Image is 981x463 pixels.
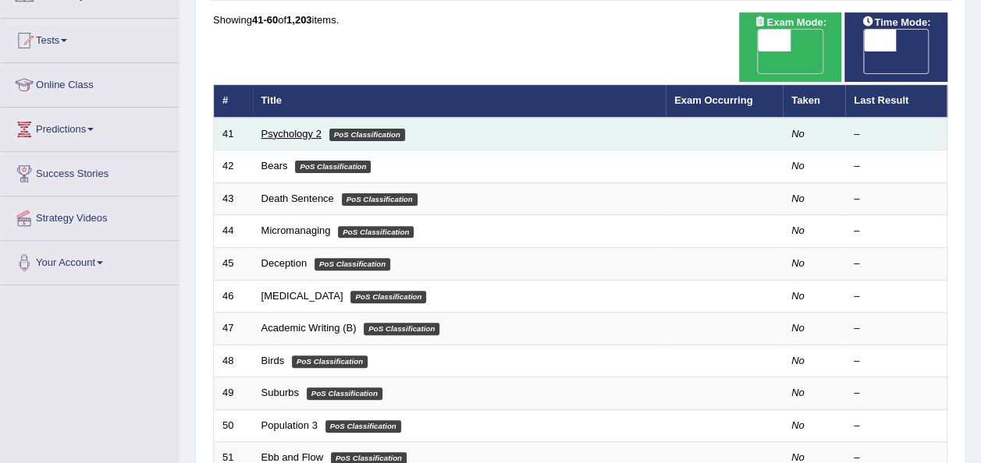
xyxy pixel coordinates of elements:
[364,323,439,335] em: PoS Classification
[854,127,938,142] div: –
[315,258,390,270] em: PoS Classification
[1,108,179,147] a: Predictions
[214,345,253,377] td: 48
[338,226,414,239] em: PoS Classification
[214,280,253,313] td: 46
[214,248,253,281] td: 45
[325,420,401,433] em: PoS Classification
[214,85,253,118] th: #
[854,386,938,401] div: –
[342,193,418,206] em: PoS Classification
[854,192,938,207] div: –
[791,257,805,269] em: No
[845,85,947,118] th: Last Result
[261,387,299,398] a: Suburbs
[854,224,938,239] div: –
[295,161,371,173] em: PoS Classification
[854,354,938,369] div: –
[791,419,805,431] em: No
[214,377,253,410] td: 49
[1,63,179,102] a: Online Class
[214,215,253,248] td: 44
[791,355,805,366] em: No
[854,419,938,433] div: –
[783,85,845,118] th: Taken
[350,291,426,303] em: PoS Classification
[261,128,322,140] a: Psychology 2
[854,159,938,174] div: –
[261,355,285,366] a: Birds
[854,256,938,271] div: –
[748,14,832,30] span: Exam Mode:
[214,118,253,150] td: 41
[261,193,334,204] a: Death Sentence
[261,160,288,171] a: Bears
[739,12,842,82] div: Show exams occurring in exams
[855,14,937,30] span: Time Mode:
[307,387,382,400] em: PoS Classification
[261,451,324,463] a: Ebb and Flow
[791,224,805,236] em: No
[1,196,179,235] a: Strategy Videos
[1,19,179,58] a: Tests
[791,160,805,171] em: No
[791,128,805,140] em: No
[214,150,253,183] td: 42
[253,85,666,118] th: Title
[854,321,938,336] div: –
[261,224,331,236] a: Micromanaging
[286,14,312,26] b: 1,203
[261,290,343,302] a: [MEDICAL_DATA]
[791,451,805,463] em: No
[252,14,278,26] b: 41-60
[213,12,947,27] div: Showing of items.
[674,94,752,106] a: Exam Occurring
[261,257,307,269] a: Deception
[791,290,805,302] em: No
[261,322,357,334] a: Academic Writing (B)
[854,289,938,304] div: –
[214,182,253,215] td: 43
[329,129,405,141] em: PoS Classification
[1,152,179,191] a: Success Stories
[1,241,179,280] a: Your Account
[214,409,253,442] td: 50
[791,387,805,398] em: No
[791,322,805,334] em: No
[261,419,318,431] a: Population 3
[214,313,253,345] td: 47
[292,355,368,368] em: PoS Classification
[791,193,805,204] em: No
